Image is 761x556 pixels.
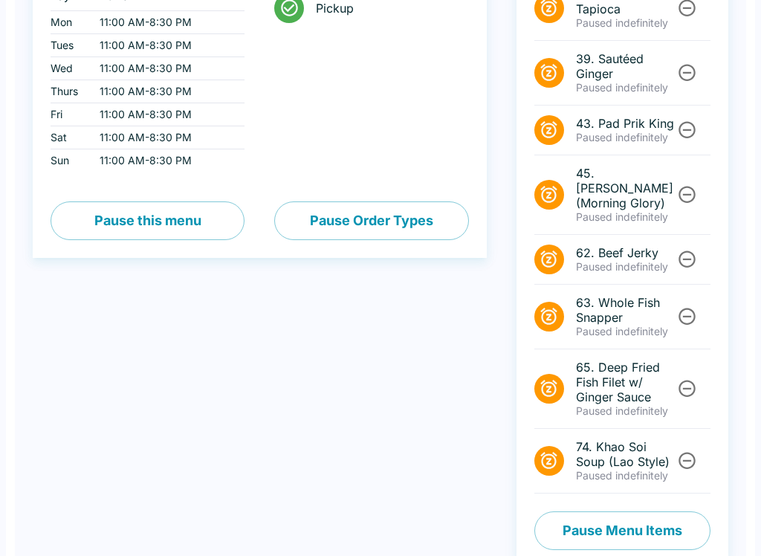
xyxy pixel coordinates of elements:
[673,303,701,330] button: Unpause
[576,360,675,404] span: 65. Deep Fried Fish Filet w/ Ginger Sauce
[673,116,701,143] button: Unpause
[576,260,675,274] p: Paused indefinitely
[576,131,675,144] p: Paused indefinitely
[576,166,675,210] span: 45. [PERSON_NAME] (Morning Glory)
[534,511,710,550] button: Pause Menu Items
[673,447,701,474] button: Unpause
[274,201,468,240] button: Pause Order Types
[51,80,88,103] td: Thurs
[576,210,675,224] p: Paused indefinitely
[576,51,675,81] span: 39. Sautéed Ginger
[576,469,675,482] p: Paused indefinitely
[51,103,88,126] td: Fri
[576,439,675,469] span: 74. Khao Soi Soup (Lao Style)
[316,1,456,16] span: Pickup
[673,375,701,402] button: Unpause
[88,34,245,57] td: 11:00 AM - 8:30 PM
[88,11,245,34] td: 11:00 AM - 8:30 PM
[576,404,675,418] p: Paused indefinitely
[88,149,245,172] td: 11:00 AM - 8:30 PM
[576,245,675,260] span: 62. Beef Jerky
[88,126,245,149] td: 11:00 AM - 8:30 PM
[576,81,675,94] p: Paused indefinitely
[576,16,675,30] p: Paused indefinitely
[576,325,675,338] p: Paused indefinitely
[51,126,88,149] td: Sat
[51,149,88,172] td: Sun
[576,116,675,131] span: 43. Pad Prik King
[51,11,88,34] td: Mon
[88,103,245,126] td: 11:00 AM - 8:30 PM
[576,295,675,325] span: 63. Whole Fish Snapper
[51,34,88,57] td: Tues
[673,245,701,273] button: Unpause
[88,57,245,80] td: 11:00 AM - 8:30 PM
[673,181,701,208] button: Unpause
[88,80,245,103] td: 11:00 AM - 8:30 PM
[673,59,701,86] button: Unpause
[51,57,88,80] td: Wed
[51,201,245,240] button: Pause this menu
